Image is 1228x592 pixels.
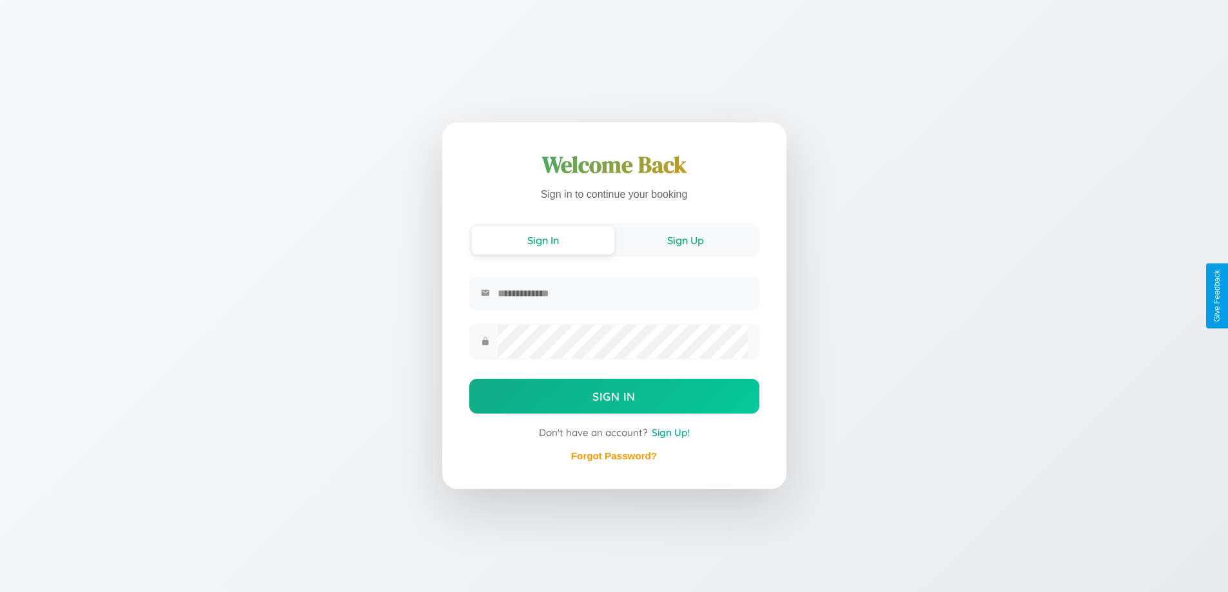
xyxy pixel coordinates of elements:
button: Sign In [472,226,614,254]
div: Don't have an account? [469,426,759,439]
a: Forgot Password? [571,450,657,461]
button: Sign In [469,379,759,414]
h1: Welcome Back [469,149,759,180]
p: Sign in to continue your booking [469,186,759,204]
div: Give Feedback [1213,270,1222,322]
span: Sign Up! [652,426,690,439]
button: Sign Up [614,226,757,254]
